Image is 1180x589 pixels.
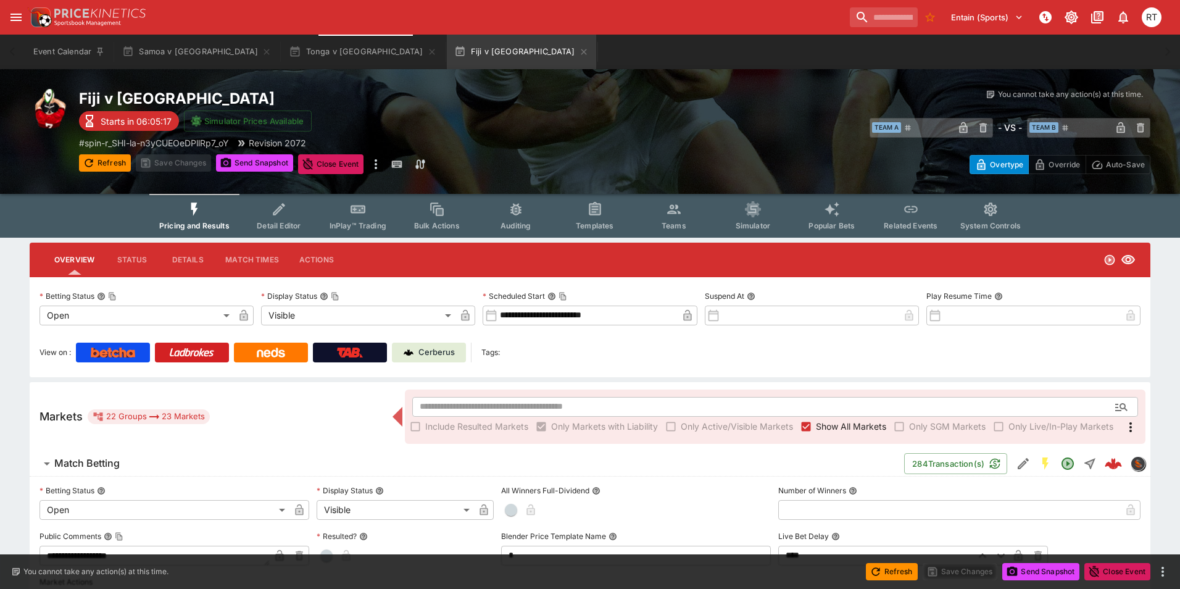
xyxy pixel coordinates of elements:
span: Team B [1029,122,1058,133]
h5: Markets [39,409,83,424]
span: InPlay™ Trading [330,221,386,230]
div: Start From [970,155,1150,174]
span: Only Live/In-Play Markets [1008,420,1113,433]
button: Refresh [79,154,131,172]
button: Display Status [375,487,384,495]
span: Detail Editor [257,221,301,230]
button: SGM Enabled [1034,453,1057,475]
button: Play Resume Time [994,292,1003,301]
button: Documentation [1086,6,1108,28]
p: Copy To Clipboard [79,136,229,149]
p: Public Comments [39,531,101,541]
p: Display Status [317,485,373,496]
label: Tags: [481,343,500,362]
div: Event type filters [149,194,1031,238]
p: Number of Winners [778,485,846,496]
button: Scheduled StartCopy To Clipboard [547,292,556,301]
button: Match Betting [30,451,904,476]
svg: Visible [1121,253,1136,267]
button: Live Bet Delay [831,532,840,541]
span: Show All Markets [816,420,886,433]
button: Tonga v [GEOGRAPHIC_DATA] [281,35,444,69]
div: Richard Tatton [1142,7,1161,27]
button: Fiji v [GEOGRAPHIC_DATA] [447,35,596,69]
button: Simulator Prices Available [184,111,312,132]
button: Samoa v [GEOGRAPHIC_DATA] [115,35,279,69]
p: Display Status [261,291,317,301]
button: NOT Connected to PK [1034,6,1057,28]
button: Send Snapshot [216,154,293,172]
button: Copy To Clipboard [331,292,339,301]
span: Pricing and Results [159,221,230,230]
p: Betting Status [39,291,94,301]
button: Copy To Clipboard [108,292,117,301]
button: more [1155,564,1170,579]
span: Popular Bets [808,221,855,230]
svg: Open [1060,456,1075,471]
button: Refresh [866,563,918,580]
p: You cannot take any action(s) at this time. [23,566,168,577]
button: Number of Winners [849,487,857,495]
img: TabNZ [337,348,363,357]
p: Overtype [990,158,1023,171]
button: Match Times [215,245,289,275]
p: Play Resume Time [926,291,992,301]
button: Details [160,245,215,275]
button: Public CommentsCopy To Clipboard [104,532,112,541]
p: Scheduled Start [483,291,545,301]
img: Ladbrokes [169,348,214,357]
button: Open [1057,453,1079,475]
button: Edit Detail [1012,453,1034,475]
span: Teams [662,221,686,230]
button: Suspend At [747,292,755,301]
div: Visible [317,500,474,520]
button: Notifications [1112,6,1134,28]
p: Auto-Save [1106,158,1145,171]
h6: Match Betting [54,457,120,470]
img: logo-cerberus--red.svg [1105,455,1122,472]
img: Neds [257,348,285,357]
button: 284Transaction(s) [904,453,1007,474]
div: 22 Groups 23 Markets [93,409,205,424]
p: Resulted? [317,531,357,541]
p: Live Bet Delay [778,531,829,541]
button: Close Event [298,154,364,174]
span: System Controls [960,221,1021,230]
div: 60095d9a-b6f8-4317-9efe-3f3dea46f150 [1105,455,1122,472]
button: Actions [289,245,344,275]
button: Toggle light/dark mode [1060,6,1082,28]
label: View on : [39,343,71,362]
button: Status [104,245,160,275]
button: All Winners Full-Dividend [592,487,600,495]
svg: Open [1103,254,1116,266]
button: Betting StatusCopy To Clipboard [97,292,106,301]
span: Team A [872,122,901,133]
p: Revision 2072 [249,136,306,149]
button: Resulted? [359,532,368,541]
button: Display StatusCopy To Clipboard [320,292,328,301]
span: Only SGM Markets [909,420,986,433]
img: sportingsolutions [1131,457,1145,470]
span: Include Resulted Markets [425,420,528,433]
button: Copy To Clipboard [559,292,567,301]
button: Straight [1079,453,1101,475]
img: rugby_union.png [30,89,69,128]
button: Event Calendar [26,35,112,69]
h6: - VS - [998,121,1022,134]
svg: More [1123,420,1138,435]
span: Only Markets with Liability [551,420,658,433]
p: Blender Price Template Name [501,531,606,541]
button: Override [1028,155,1086,174]
p: You cannot take any action(s) at this time. [998,89,1143,100]
button: Overview [44,245,104,275]
button: Richard Tatton [1138,4,1165,31]
span: Templates [576,221,613,230]
span: Related Events [884,221,937,230]
p: Starts in 06:05:17 [101,115,172,128]
button: open drawer [5,6,27,28]
input: search [850,7,918,27]
img: PriceKinetics [54,9,146,18]
div: Open [39,500,289,520]
button: Close Event [1084,563,1150,580]
button: more [368,154,383,174]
